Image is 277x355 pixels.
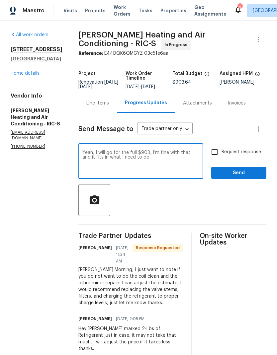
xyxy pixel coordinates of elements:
[85,7,106,14] span: Projects
[125,100,167,106] div: Progress Updates
[228,100,246,106] div: Invoices
[116,316,144,322] span: [DATE] 2:05 PM
[126,71,173,81] h5: Work Order Timeline
[114,4,131,17] span: Work Orders
[204,71,210,80] span: The total cost of line items that have been proposed by Opendoor. This sum includes line items th...
[23,7,45,14] span: Maestro
[165,41,190,48] span: In Progress
[63,7,77,14] span: Visits
[116,245,129,264] span: [DATE] 11:24 AM
[86,100,109,106] div: Line Items
[220,80,267,85] div: [PERSON_NAME]
[133,245,182,251] span: Response Requested
[222,149,261,156] span: Request response
[82,150,199,174] textarea: Yeah, I will go for the full $903, I’m fine with that and it fits in what I need to do
[104,80,118,85] span: [DATE]
[160,7,186,14] span: Properties
[78,71,96,76] h5: Project
[138,8,152,13] span: Tasks
[78,31,206,47] span: [PERSON_NAME] Heating and Air Conditioning - RIC-S
[217,169,261,177] span: Send
[11,33,48,37] a: All work orders
[237,4,242,11] div: 4
[11,71,40,76] a: Home details
[126,85,155,89] span: -
[220,71,253,76] h5: Assigned HPM
[11,93,62,99] h4: Vendor Info
[183,100,212,106] div: Attachments
[138,124,193,135] div: Trade partner only
[78,245,112,251] h6: [PERSON_NAME]
[78,85,92,89] span: [DATE]
[78,316,112,322] h6: [PERSON_NAME]
[78,325,183,352] div: Hey [PERSON_NAME] marked 2-Lbs of Refrigerant just in case, it may not take that much, I will adj...
[78,50,266,57] div: E44DQK6QMGYZ-03c51e6aa
[141,85,155,89] span: [DATE]
[172,80,191,85] span: $903.64
[200,233,266,246] span: On-site Worker Updates
[255,71,260,80] span: The hpm assigned to this work order.
[78,126,134,132] span: Send Message to
[172,71,202,76] h5: Total Budget
[78,80,120,89] span: -
[78,51,103,56] b: Reference:
[78,266,183,306] div: [PERSON_NAME] Morning, I just want to note if you do not want to do the coil clean and the other ...
[211,167,266,179] button: Send
[78,80,120,89] span: Renovation
[78,233,183,239] span: Trade Partner Updates
[126,85,139,89] span: [DATE]
[11,107,62,127] h5: [PERSON_NAME] Heating and Air Conditioning - RIC-S
[194,4,226,17] span: Geo Assignments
